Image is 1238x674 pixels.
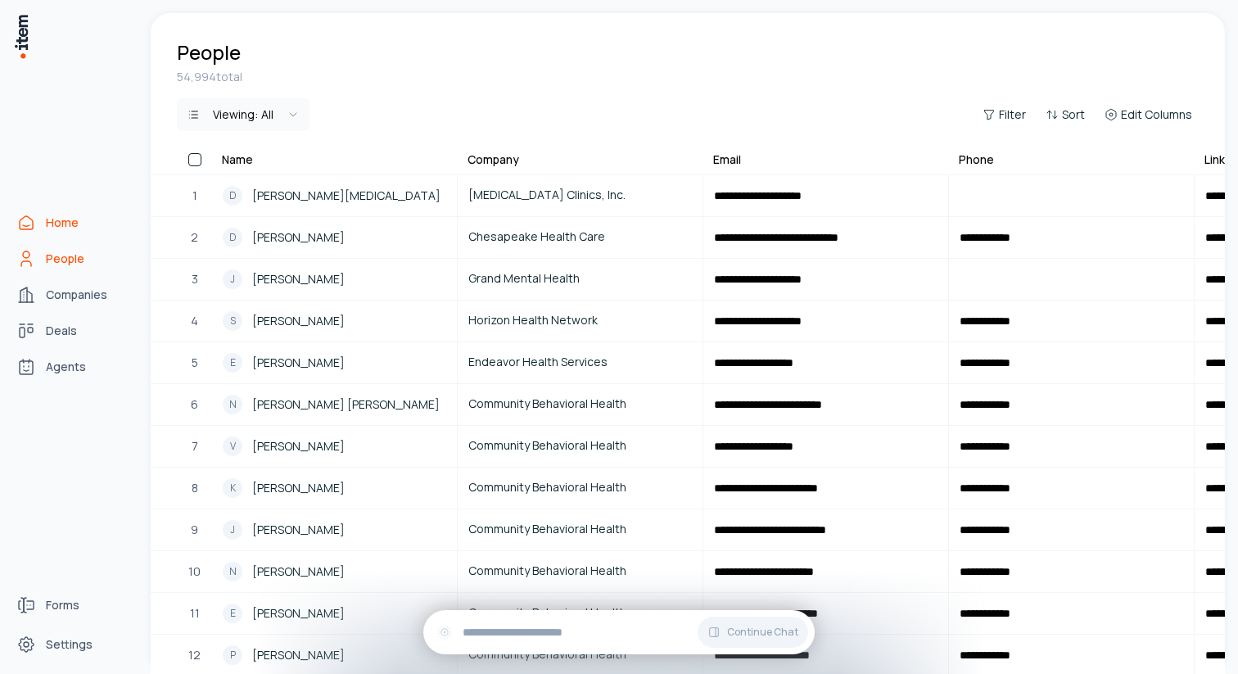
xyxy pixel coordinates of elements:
img: Item Brain Logo [13,13,29,60]
span: Agents [46,359,86,375]
a: K[PERSON_NAME] [213,468,456,508]
div: N [223,395,242,414]
span: [PERSON_NAME] [252,646,345,664]
a: People [10,242,134,275]
a: Community Behavioral Health [459,385,702,424]
a: Endeavor Health Services [459,343,702,382]
span: [PERSON_NAME] [252,228,345,247]
div: Name [222,152,253,168]
span: [PERSON_NAME] [252,354,345,372]
a: Chesapeake Health Care [459,218,702,257]
a: V[PERSON_NAME] [213,427,456,466]
span: [PERSON_NAME] [252,604,345,622]
span: Chesapeake Health Care [468,228,692,246]
span: Filter [999,106,1026,123]
span: Sort [1062,106,1085,123]
a: Community Behavioral Health [459,427,702,466]
a: Agents [10,351,134,383]
a: Community Behavioral Health [459,594,702,633]
span: Forms [46,597,79,613]
span: [PERSON_NAME] [PERSON_NAME] [252,396,440,414]
a: N[PERSON_NAME] [213,552,456,591]
div: N [223,562,242,581]
a: Forms [10,589,134,622]
span: 10 [188,563,201,581]
div: V [223,437,242,456]
span: Settings [46,636,93,653]
span: 1 [192,187,197,205]
a: Home [10,206,134,239]
div: D [223,186,242,206]
span: Community Behavioral Health [468,562,692,580]
span: 11 [190,604,200,622]
button: Continue Chat [698,617,808,648]
span: [PERSON_NAME] [252,270,345,288]
span: People [46,251,84,267]
span: [PERSON_NAME] [252,563,345,581]
button: Filter [976,103,1032,126]
span: Grand Mental Health [468,269,692,287]
a: S[PERSON_NAME] [213,301,456,341]
a: Horizon Health Network [459,301,702,341]
span: Companies [46,287,107,303]
div: E [223,604,242,623]
span: Community Behavioral Health [468,604,692,622]
div: Company [468,152,519,168]
div: J [223,520,242,540]
span: Home [46,215,79,231]
span: [PERSON_NAME][MEDICAL_DATA] [252,187,441,205]
a: Grand Mental Health [459,260,702,299]
a: D[PERSON_NAME] [213,218,456,257]
span: Community Behavioral Health [468,437,692,455]
a: J[PERSON_NAME] [213,260,456,299]
span: 3 [192,270,198,288]
span: 4 [191,312,198,330]
span: 7 [192,437,198,455]
span: 6 [191,396,198,414]
span: 5 [192,354,198,372]
span: Horizon Health Network [468,311,692,329]
a: Community Behavioral Health [459,510,702,550]
span: Endeavor Health Services [468,353,692,371]
a: [MEDICAL_DATA] Clinics, Inc. [459,176,702,215]
span: [PERSON_NAME] [252,521,345,539]
div: Viewing: [213,106,273,123]
a: Companies [10,278,134,311]
a: E[PERSON_NAME] [213,594,456,633]
button: Edit Columns [1098,103,1199,126]
a: E[PERSON_NAME] [213,343,456,382]
h1: People [177,39,241,66]
span: Deals [46,323,77,339]
span: Community Behavioral Health [468,645,692,663]
a: N[PERSON_NAME] [PERSON_NAME] [213,385,456,424]
div: Phone [959,152,994,168]
div: Continue Chat [423,610,815,654]
div: S [223,311,242,331]
a: Settings [10,628,134,661]
a: Deals [10,314,134,347]
span: [PERSON_NAME] [252,479,345,497]
span: [PERSON_NAME] [252,437,345,455]
div: K [223,478,242,498]
span: Community Behavioral Health [468,478,692,496]
div: Email [713,152,741,168]
span: [PERSON_NAME] [252,312,345,330]
a: Community Behavioral Health [459,468,702,508]
div: J [223,269,242,289]
div: P [223,645,242,665]
div: D [223,228,242,247]
span: Edit Columns [1121,106,1192,123]
span: 12 [188,646,201,664]
a: Community Behavioral Health [459,552,702,591]
span: 9 [191,521,198,539]
span: Continue Chat [727,626,798,639]
button: Sort [1039,103,1091,126]
div: E [223,353,242,373]
span: Community Behavioral Health [468,395,692,413]
div: 54,994 total [177,69,1199,85]
span: Community Behavioral Health [468,520,692,538]
a: J[PERSON_NAME] [213,510,456,550]
span: 8 [192,479,198,497]
span: [MEDICAL_DATA] Clinics, Inc. [468,186,692,204]
a: D[PERSON_NAME][MEDICAL_DATA] [213,176,456,215]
